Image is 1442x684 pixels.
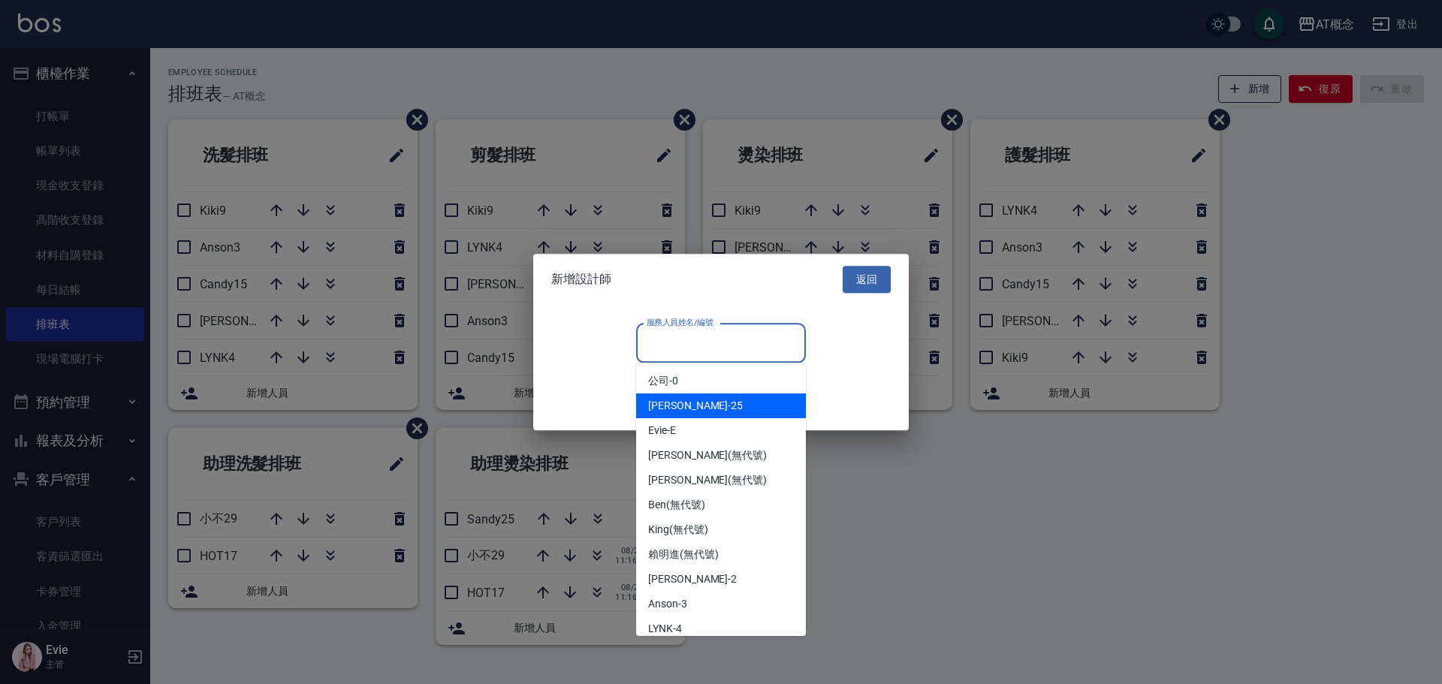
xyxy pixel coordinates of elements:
[551,272,611,287] span: 新增設計師
[648,447,767,463] span: [PERSON_NAME] (無代號)
[648,423,676,438] span: Evie -E
[843,266,891,294] button: 返回
[648,398,743,414] span: [PERSON_NAME] -25
[647,316,713,327] label: 服務人員姓名/編號
[648,571,737,587] span: [PERSON_NAME] -2
[648,621,682,637] span: LYNK -4
[648,547,719,562] span: 賴明進 (無代號)
[648,522,708,538] span: King (無代號)
[648,472,767,488] span: [PERSON_NAME] (無代號)
[648,373,678,389] span: 公司 -0
[648,596,687,612] span: Anson -3
[648,497,705,513] span: Ben (無代號)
